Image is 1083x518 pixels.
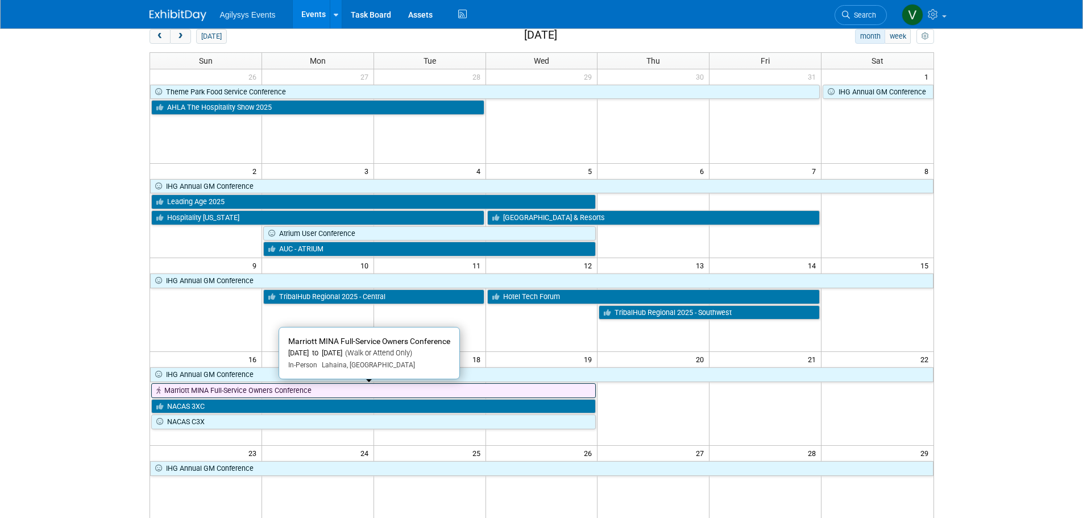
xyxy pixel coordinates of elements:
span: 23 [247,446,262,460]
span: 4 [475,164,486,178]
span: 14 [807,258,821,272]
span: (Walk or Attend Only) [342,349,412,357]
span: 16 [247,352,262,366]
a: Leading Age 2025 [151,194,596,209]
span: 7 [811,164,821,178]
span: 27 [359,69,374,84]
span: 2 [251,164,262,178]
a: TribalHub Regional 2025 - Central [263,289,484,304]
a: IHG Annual GM Conference [150,179,933,194]
span: 20 [695,352,709,366]
a: Marriott MINA Full-Service Owners Conference [151,383,596,398]
span: 13 [695,258,709,272]
a: TribalHub Regional 2025 - Southwest [599,305,820,320]
span: 29 [583,69,597,84]
div: [DATE] to [DATE] [288,349,450,358]
span: Lahaina, [GEOGRAPHIC_DATA] [317,361,415,369]
span: 30 [695,69,709,84]
span: 26 [247,69,262,84]
span: 26 [583,446,597,460]
span: 27 [695,446,709,460]
button: next [170,29,191,44]
button: prev [150,29,171,44]
span: Mon [310,56,326,65]
button: week [885,29,911,44]
a: IHG Annual GM Conference [150,367,933,382]
span: 3 [363,164,374,178]
button: month [855,29,885,44]
span: 28 [807,446,821,460]
span: 10 [359,258,374,272]
span: 31 [807,69,821,84]
span: 21 [807,352,821,366]
a: IHG Annual GM Conference [150,461,933,476]
span: Sun [199,56,213,65]
span: Search [850,11,876,19]
button: myCustomButton [916,29,933,44]
span: 9 [251,258,262,272]
span: 12 [583,258,597,272]
a: Hospitality [US_STATE] [151,210,484,225]
span: 25 [471,446,486,460]
img: ExhibitDay [150,10,206,21]
span: In-Person [288,361,317,369]
span: 8 [923,164,933,178]
span: 11 [471,258,486,272]
span: 1 [923,69,933,84]
span: Agilysys Events [220,10,276,19]
span: 5 [587,164,597,178]
a: AUC - ATRIUM [263,242,596,256]
button: [DATE] [196,29,226,44]
a: IHG Annual GM Conference [150,273,933,288]
span: Fri [761,56,770,65]
span: 28 [471,69,486,84]
a: [GEOGRAPHIC_DATA] & Resorts [487,210,820,225]
i: Personalize Calendar [922,33,929,40]
a: Search [835,5,887,25]
img: Vaitiare Munoz [902,4,923,26]
span: 29 [919,446,933,460]
a: NACAS C3X [151,415,596,429]
span: 15 [919,258,933,272]
span: Sat [872,56,883,65]
a: Hotel Tech Forum [487,289,820,304]
span: Marriott MINA Full-Service Owners Conference [288,337,450,346]
span: Tue [424,56,436,65]
h2: [DATE] [524,29,557,42]
span: 19 [583,352,597,366]
span: Thu [646,56,660,65]
span: 22 [919,352,933,366]
a: IHG Annual GM Conference [823,85,933,100]
a: NACAS 3XC [151,399,596,414]
span: 18 [471,352,486,366]
a: Theme Park Food Service Conference [150,85,820,100]
span: 24 [359,446,374,460]
a: AHLA The Hospitality Show 2025 [151,100,484,115]
a: Atrium User Conference [263,226,596,241]
span: Wed [534,56,549,65]
span: 6 [699,164,709,178]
